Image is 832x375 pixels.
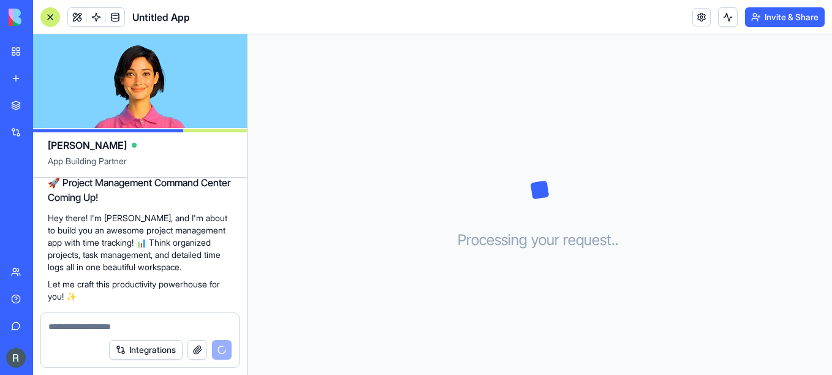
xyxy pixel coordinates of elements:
img: ACg8ocIhgzzqstSfVkZJrk07YPimJj_BQKNUsUVTZz8g1Gsc-arFcQ=s96-c [6,348,26,368]
p: Let me craft this productivity powerhouse for you! ✨ [48,278,232,303]
button: Invite & Share [745,7,825,27]
h3: Processing your request [458,230,622,250]
span: [PERSON_NAME] [48,138,127,153]
span: . [611,230,615,250]
img: logo [9,9,85,26]
span: Untitled App [132,10,190,25]
span: . [615,230,619,250]
button: Integrations [109,340,183,360]
span: App Building Partner [48,155,232,177]
p: Hey there! I'm [PERSON_NAME], and I'm about to build you an awesome project management app with t... [48,212,232,273]
h2: 🚀 Project Management Command Center Coming Up! [48,175,232,205]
